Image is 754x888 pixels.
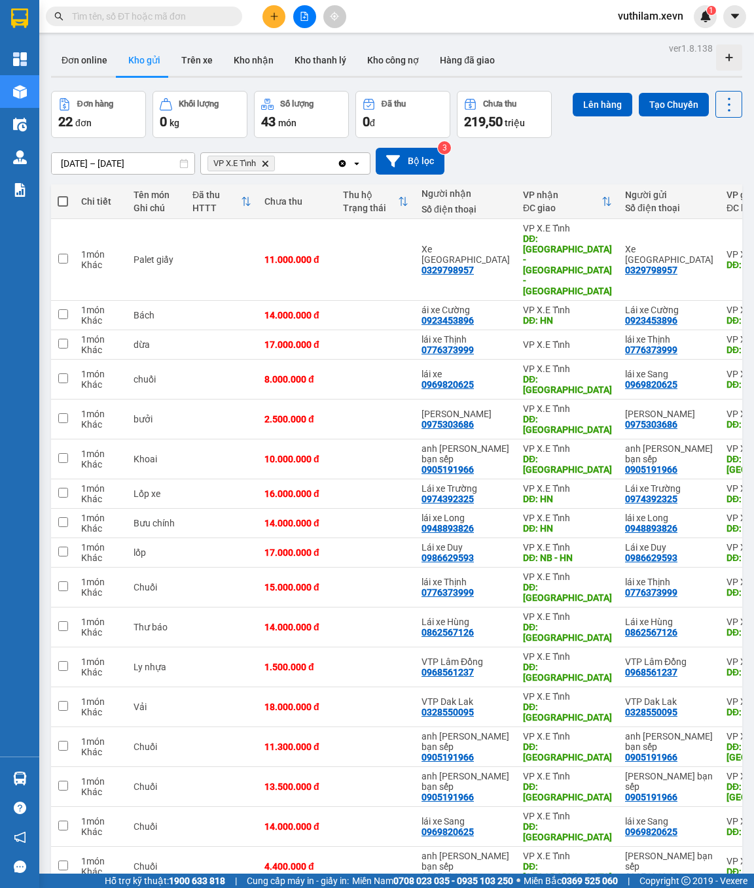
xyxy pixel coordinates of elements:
[13,183,27,197] img: solution-icon
[516,878,520,883] span: ⚪️
[422,494,474,504] div: 0974392325
[723,5,746,28] button: caret-down
[523,364,612,374] div: VP X.E Tỉnh
[524,874,618,888] span: Miền Bắc
[523,223,612,233] div: VP X.E Tỉnh
[81,816,120,827] div: 1 món
[264,547,330,558] div: 17.000.000 đ
[343,190,398,200] div: Thu hộ
[523,781,612,802] div: DĐ: Hà
[81,459,120,470] div: Khác
[625,190,713,200] div: Người gửi
[422,816,510,827] div: lái xe Sang
[625,851,713,872] div: Anh Dương bạn sếp
[625,244,713,265] div: Xe Bắc Nam
[81,747,120,757] div: Khác
[422,419,474,430] div: 0975303686
[264,582,330,592] div: 15.000.000 đ
[293,5,316,28] button: file-add
[422,792,474,802] div: 0905191966
[625,553,677,563] div: 0986629593
[681,876,691,885] span: copyright
[264,622,330,632] div: 14.000.000 đ
[607,8,694,24] span: vuthilam.xevn
[523,582,612,603] div: DĐ: Hà
[625,617,713,627] div: Lái xe Hùng
[382,99,406,109] div: Đã thu
[422,244,510,265] div: Xe Bắc Nam
[422,667,474,677] div: 0968561237
[52,153,194,174] input: Select a date range.
[523,731,612,742] div: VP X.E Tỉnh
[422,542,510,553] div: Lái xe Duy
[247,874,349,888] span: Cung cấp máy in - giấy in:
[280,99,314,109] div: Số lượng
[134,339,179,350] div: dừa
[483,99,516,109] div: Chưa thu
[264,488,330,499] div: 16.000.000 đ
[284,44,357,76] button: Kho thanh lý
[81,696,120,707] div: 1 món
[261,114,276,129] span: 43
[81,553,120,563] div: Khác
[523,403,612,414] div: VP X.E Tỉnh
[523,315,612,326] div: DĐ: HN
[422,204,510,214] div: Số điện thoại
[625,305,713,315] div: Lái xe Cường
[54,12,63,21] span: search
[81,667,120,677] div: Khác
[523,513,612,523] div: VP X.E Tỉnh
[625,315,677,326] div: 0923453896
[81,856,120,866] div: 1 món
[625,379,677,390] div: 0969820625
[716,44,742,71] div: Tạo kho hàng mới
[13,150,27,164] img: warehouse-icon
[523,443,612,454] div: VP X.E Tỉnh
[13,772,27,785] img: warehouse-icon
[523,572,612,582] div: VP X.E Tỉnh
[523,542,612,553] div: VP X.E Tỉnh
[134,582,179,592] div: Chuối
[81,542,120,553] div: 1 món
[264,662,330,672] div: 1.500.000 đ
[422,617,510,627] div: Lái xe Hùng
[625,587,677,598] div: 0776373999
[81,577,120,587] div: 1 món
[709,6,713,15] span: 1
[81,483,120,494] div: 1 món
[625,731,713,752] div: anh Dương bạn sếp
[278,157,279,170] input: Selected VP X.E Tỉnh.
[625,523,677,534] div: 0948893826
[625,265,677,275] div: 0329798957
[264,518,330,528] div: 14.000.000 đ
[523,662,612,683] div: DĐ: Hà Nội
[422,696,510,707] div: VTP Dak Lak
[625,369,713,379] div: lái xe Sang
[134,821,179,832] div: Chuối
[422,334,510,345] div: lái xe Thịnh
[58,114,73,129] span: 22
[625,483,713,494] div: Lái xe Trường
[134,454,179,464] div: Khoai
[81,776,120,787] div: 1 món
[523,861,612,882] div: DĐ: Nghệ An
[523,483,612,494] div: VP X.E Tỉnh
[625,443,713,464] div: anh Dương bạn sếp
[81,345,120,355] div: Khác
[171,44,223,76] button: Trên xe
[170,118,179,128] span: kg
[625,419,677,430] div: 0975303686
[14,861,26,873] span: message
[134,374,179,384] div: chuối
[81,449,120,459] div: 1 món
[160,114,167,129] span: 0
[264,861,330,872] div: 4.400.000 đ
[422,188,510,199] div: Người nhận
[81,523,120,534] div: Khác
[264,339,330,350] div: 17.000.000 đ
[523,374,612,395] div: DĐ: Hà Nội
[422,587,474,598] div: 0776373999
[118,44,171,76] button: Kho gửi
[625,627,677,638] div: 0862567126
[264,196,330,207] div: Chưa thu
